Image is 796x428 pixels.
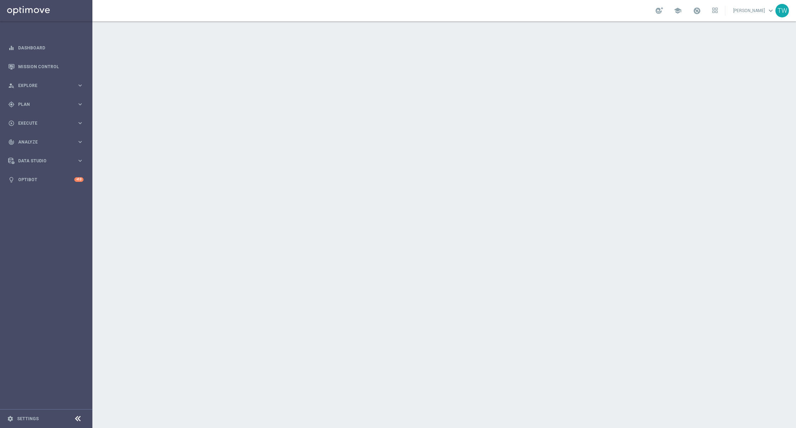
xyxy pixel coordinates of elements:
[8,158,77,164] div: Data Studio
[8,101,77,108] div: Plan
[8,139,77,145] div: Analyze
[8,120,77,126] div: Execute
[77,157,84,164] i: keyboard_arrow_right
[17,417,39,421] a: Settings
[18,170,74,189] a: Optibot
[674,7,682,15] span: school
[767,7,775,15] span: keyboard_arrow_down
[77,120,84,126] i: keyboard_arrow_right
[8,170,84,189] div: Optibot
[8,120,15,126] i: play_circle_outline
[8,64,84,70] button: Mission Control
[77,101,84,108] i: keyboard_arrow_right
[8,82,15,89] i: person_search
[8,177,84,183] button: lightbulb Optibot +10
[732,5,775,16] a: [PERSON_NAME]keyboard_arrow_down
[18,140,77,144] span: Analyze
[8,82,77,89] div: Explore
[8,120,84,126] button: play_circle_outline Execute keyboard_arrow_right
[775,4,789,17] div: TW
[8,101,15,108] i: gps_fixed
[18,38,84,57] a: Dashboard
[18,121,77,125] span: Execute
[8,45,84,51] button: equalizer Dashboard
[18,57,84,76] a: Mission Control
[8,102,84,107] button: gps_fixed Plan keyboard_arrow_right
[18,83,77,88] span: Explore
[77,82,84,89] i: keyboard_arrow_right
[77,139,84,145] i: keyboard_arrow_right
[8,83,84,88] button: person_search Explore keyboard_arrow_right
[8,38,84,57] div: Dashboard
[8,45,15,51] i: equalizer
[7,416,14,422] i: settings
[8,139,15,145] i: track_changes
[8,158,84,164] button: Data Studio keyboard_arrow_right
[74,177,84,182] div: +10
[8,177,15,183] i: lightbulb
[8,57,84,76] div: Mission Control
[8,139,84,145] button: track_changes Analyze keyboard_arrow_right
[18,159,77,163] span: Data Studio
[18,102,77,107] span: Plan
